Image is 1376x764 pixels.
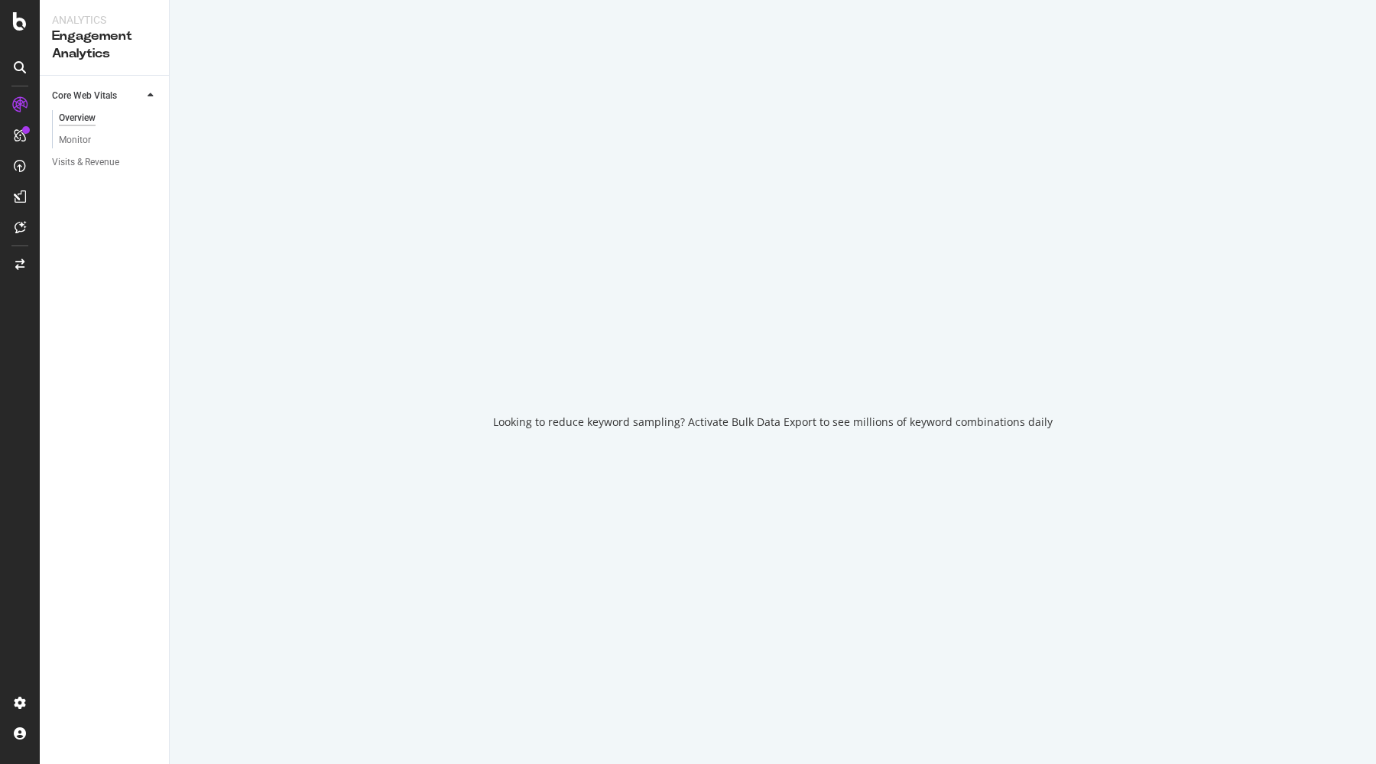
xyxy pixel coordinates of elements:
div: Analytics [52,12,157,28]
a: Monitor [59,132,158,148]
div: Core Web Vitals [52,88,117,104]
a: Core Web Vitals [52,88,143,104]
div: Visits & Revenue [52,154,119,171]
a: Visits & Revenue [52,154,158,171]
a: Overview [59,110,158,126]
div: Engagement Analytics [52,28,157,63]
div: animation [718,335,828,390]
div: Looking to reduce keyword sampling? Activate Bulk Data Export to see millions of keyword combinat... [493,415,1053,430]
div: Overview [59,110,96,126]
div: Monitor [59,132,91,148]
